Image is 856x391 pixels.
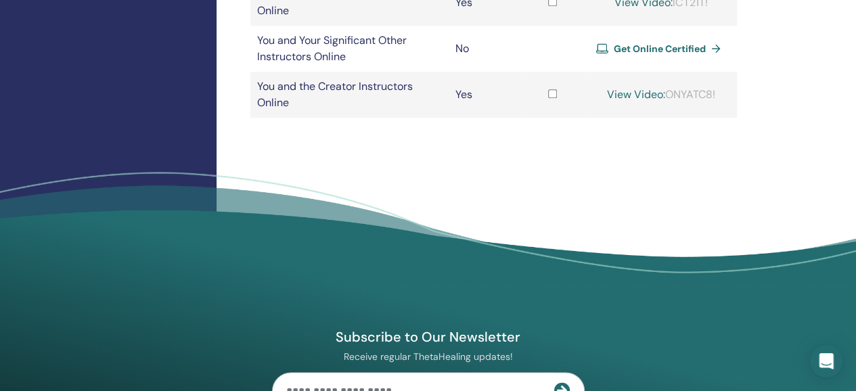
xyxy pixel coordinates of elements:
p: Receive regular ThetaHealing updates! [272,350,585,363]
div: ONYATC8! [592,87,730,103]
a: Get Online Certified [596,39,726,59]
a: View Video: [607,87,665,101]
td: Yes [449,72,520,118]
td: You and Your Significant Other Instructors Online [250,26,449,72]
td: You and the Creator Instructors Online [250,72,449,118]
td: No [449,26,520,72]
span: Get Online Certified [614,43,706,55]
div: Open Intercom Messenger [810,345,842,377]
h4: Subscribe to Our Newsletter [272,328,585,346]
